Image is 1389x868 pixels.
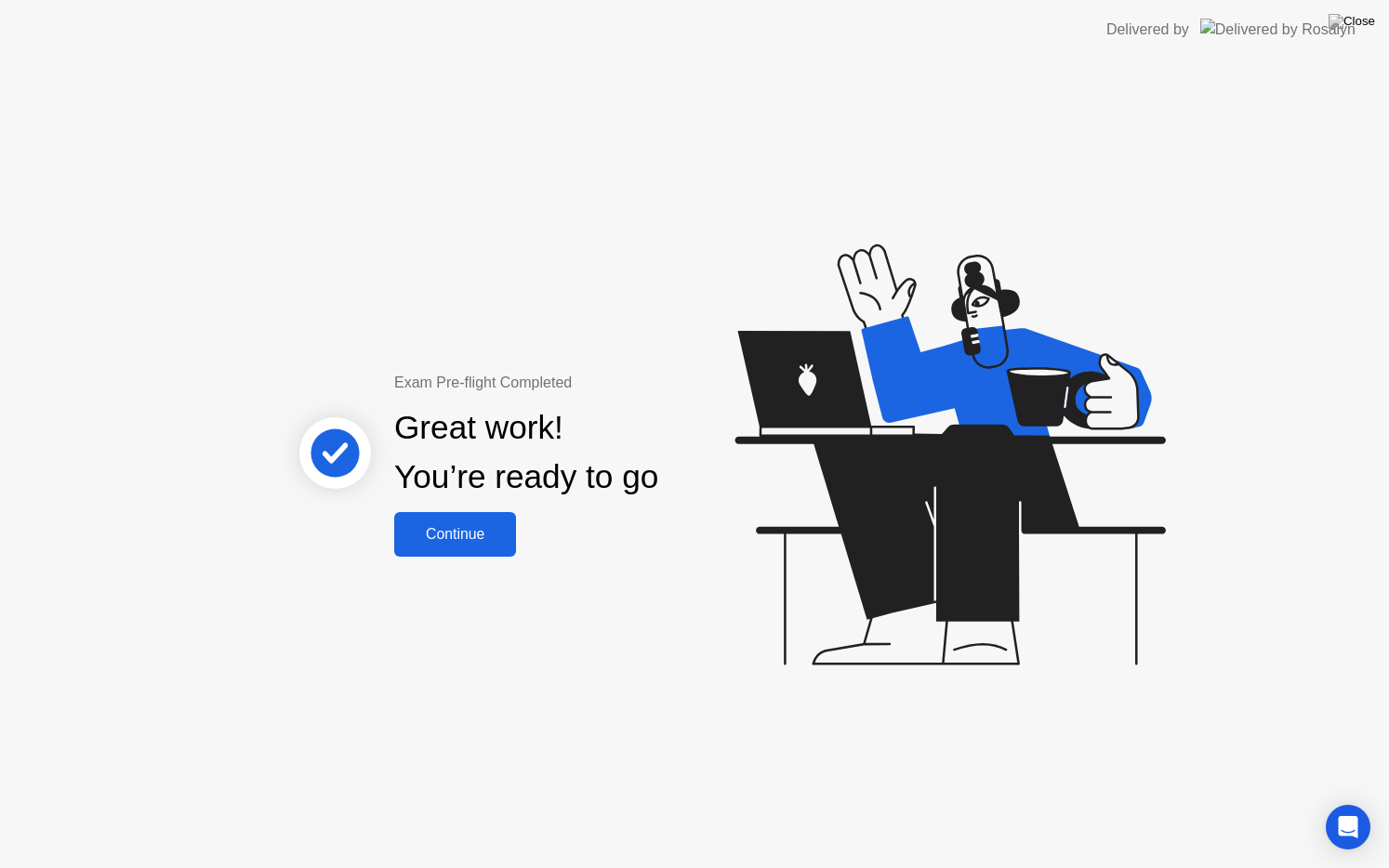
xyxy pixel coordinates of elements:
[400,526,510,543] div: Continue
[1106,19,1189,41] div: Delivered by
[1329,14,1375,29] img: Close
[394,403,658,502] div: Great work! You’re ready to go
[1200,19,1356,40] img: Delivered by Rosalyn
[1326,805,1370,849] div: Open Intercom Messenger
[394,512,516,557] button: Continue
[394,372,778,394] div: Exam Pre-flight Completed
